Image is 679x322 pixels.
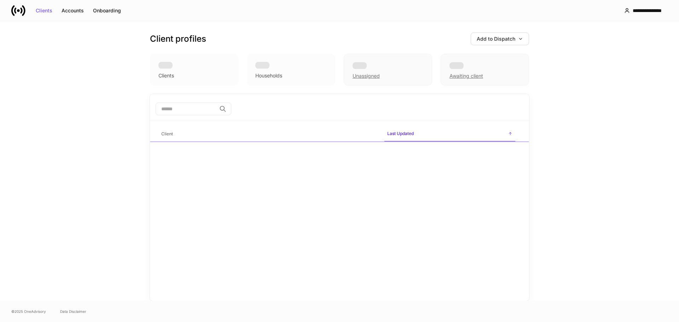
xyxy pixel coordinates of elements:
[88,5,126,16] button: Onboarding
[60,309,86,314] a: Data Disclaimer
[93,8,121,13] div: Onboarding
[477,36,523,41] div: Add to Dispatch
[353,72,380,80] div: Unassigned
[387,130,414,137] h6: Last Updated
[384,127,515,142] span: Last Updated
[62,8,84,13] div: Accounts
[471,33,529,45] button: Add to Dispatch
[36,8,52,13] div: Clients
[150,33,206,45] h3: Client profiles
[158,72,174,79] div: Clients
[158,127,379,141] span: Client
[161,130,173,137] h6: Client
[441,54,529,86] div: Awaiting client
[57,5,88,16] button: Accounts
[344,54,432,86] div: Unassigned
[11,309,46,314] span: © 2025 OneAdvisory
[255,72,282,79] div: Households
[31,5,57,16] button: Clients
[449,72,483,80] div: Awaiting client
